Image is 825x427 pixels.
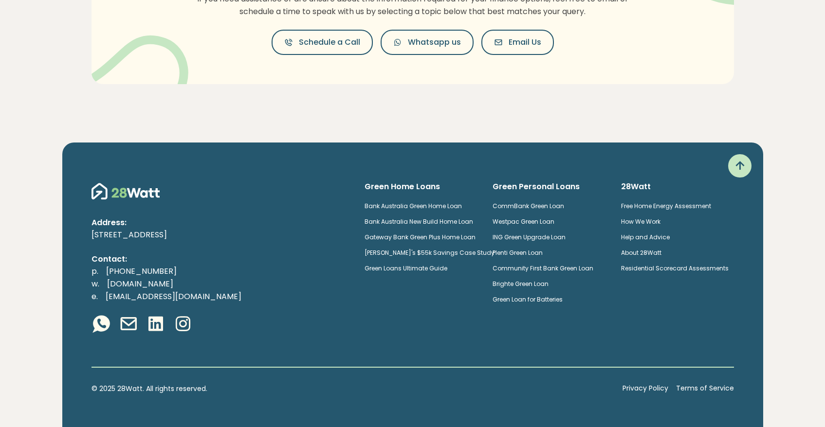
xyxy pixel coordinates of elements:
a: Email [119,314,138,336]
a: [DOMAIN_NAME] [99,278,181,289]
a: Brighte Green Loan [493,280,549,288]
a: Green Loan for Batteries [493,295,563,303]
p: Contact: [92,253,349,266]
a: Instagram [173,314,193,336]
span: Whatsapp us [408,36,461,48]
span: Schedule a Call [299,36,360,48]
a: [EMAIL_ADDRESS][DOMAIN_NAME] [98,291,249,302]
img: vector [85,10,188,107]
a: Help and Advice [621,233,670,241]
button: Email Us [481,30,554,55]
a: ING Green Upgrade Loan [493,233,566,241]
a: Whatsapp [92,314,111,336]
a: How We Work [621,217,660,226]
a: Terms of Service [676,383,734,394]
a: [PERSON_NAME]'s $55k Savings Case Study [365,249,495,257]
span: p. [92,266,98,277]
p: [STREET_ADDRESS] [92,229,349,241]
p: Address: [92,216,349,229]
img: 28Watt [92,181,160,201]
a: Free Home Energy Assessment [621,202,711,210]
h6: 28Watt [621,181,734,192]
a: About 28Watt [621,249,661,257]
span: Email Us [509,36,541,48]
h6: Green Home Loans [365,181,477,192]
span: e. [92,291,98,302]
a: Privacy Policy [623,383,668,394]
h6: Green Personal Loans [493,181,605,192]
span: w. [92,278,99,289]
a: Plenti Green Loan [493,249,543,257]
a: Westpac Green Loan [493,217,554,226]
a: Bank Australia Green Home Loan [365,202,462,210]
a: CommBank Green Loan [493,202,564,210]
a: Green Loans Ultimate Guide [365,264,447,272]
a: Linkedin [146,314,165,336]
a: Gateway Bank Green Plus Home Loan [365,233,476,241]
button: Whatsapp us [381,30,474,55]
button: Schedule a Call [272,30,373,55]
a: [PHONE_NUMBER] [98,266,184,277]
a: Bank Australia New Build Home Loan [365,217,473,226]
p: © 2025 28Watt. All rights reserved. [92,383,615,394]
a: Community First Bank Green Loan [493,264,593,272]
a: Residential Scorecard Assessments [621,264,729,272]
